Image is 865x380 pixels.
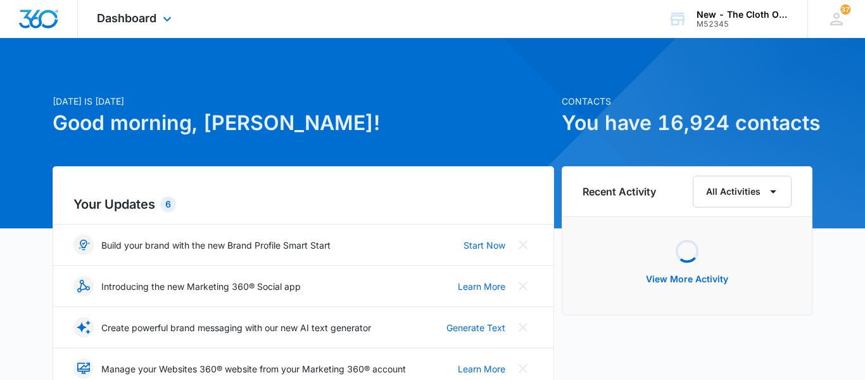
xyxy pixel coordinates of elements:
a: Generate Text [446,321,505,334]
p: Create powerful brand messaging with our new AI text generator [101,321,371,334]
p: Contacts [562,95,812,108]
div: 6 [160,197,176,212]
a: Learn More [458,280,505,293]
button: View More Activity [633,264,741,294]
button: Close [513,276,533,296]
p: Build your brand with the new Brand Profile Smart Start [101,239,331,252]
a: Start Now [464,239,505,252]
button: Close [513,358,533,379]
button: Close [513,235,533,255]
span: Dashboard [97,11,156,25]
p: Introducing the new Marketing 360® Social app [101,280,301,293]
p: [DATE] is [DATE] [53,95,554,108]
div: account name [697,10,789,20]
span: 37 [840,4,850,15]
button: Close [513,317,533,337]
button: All Activities [693,176,792,207]
a: Learn More [458,362,505,376]
p: Manage your Websites 360® website from your Marketing 360® account [101,362,406,376]
h2: Your Updates [73,195,533,214]
h6: Recent Activity [583,184,656,199]
div: notifications count [840,4,850,15]
h1: You have 16,924 contacts [562,108,812,138]
div: account id [697,20,789,29]
h1: Good morning, [PERSON_NAME]! [53,108,554,138]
